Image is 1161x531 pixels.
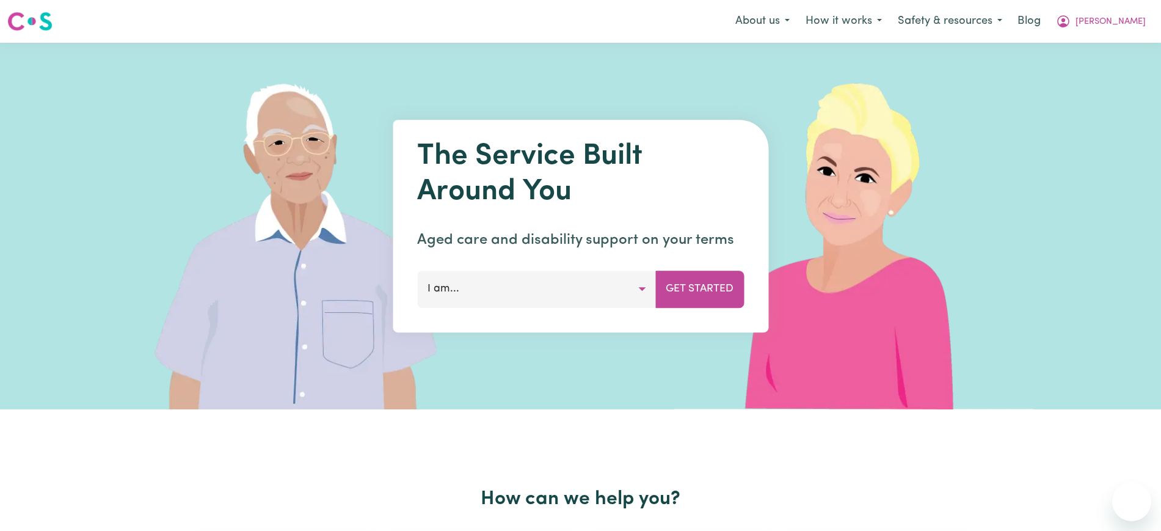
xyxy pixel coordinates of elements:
button: Safety & resources [890,9,1010,34]
button: About us [727,9,798,34]
a: Blog [1010,8,1048,35]
p: Aged care and disability support on your terms [417,229,744,251]
iframe: Button to launch messaging window [1112,482,1151,521]
img: Careseekers logo [7,10,53,32]
a: Careseekers logo [7,7,53,35]
h2: How can we help you? [185,488,977,511]
button: I am... [417,271,656,307]
button: Get Started [655,271,744,307]
span: [PERSON_NAME] [1075,15,1146,29]
button: My Account [1048,9,1154,34]
h1: The Service Built Around You [417,139,744,210]
button: How it works [798,9,890,34]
